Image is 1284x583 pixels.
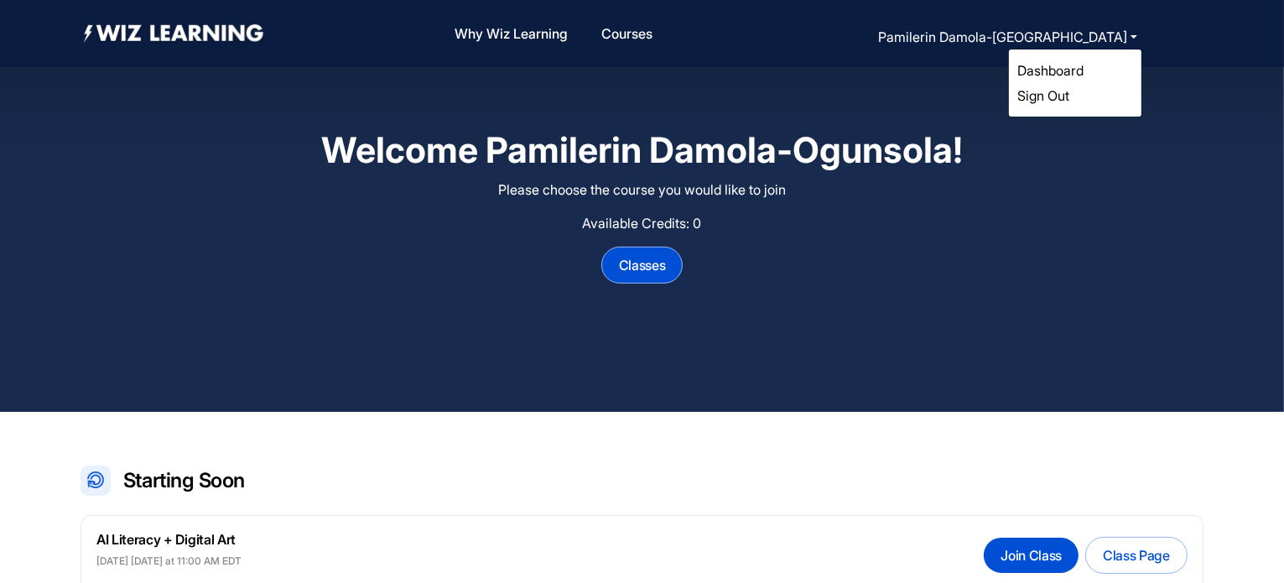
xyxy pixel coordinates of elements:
[96,531,242,549] h2: AI Literacy + Digital Art
[984,538,1079,573] button: Join Class
[601,247,684,284] button: Classes
[1085,537,1188,574] button: Class Page
[595,16,659,52] a: Courses
[141,180,1142,200] p: Please choose the course you would like to join
[1017,62,1084,79] a: Dashboard
[448,16,574,52] a: Why Wiz Learning
[1017,87,1069,104] a: Sign Out
[873,25,1142,49] button: Pamilerin Damola-[GEOGRAPHIC_DATA]
[141,128,1142,173] h2: Welcome Pamilerin Damola-Ogunsola!
[96,555,242,566] p: [DATE] [DATE] at 11:00 AM EDT
[123,467,245,493] h2: Starting Soon
[141,213,1142,233] p: Available Credits: 0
